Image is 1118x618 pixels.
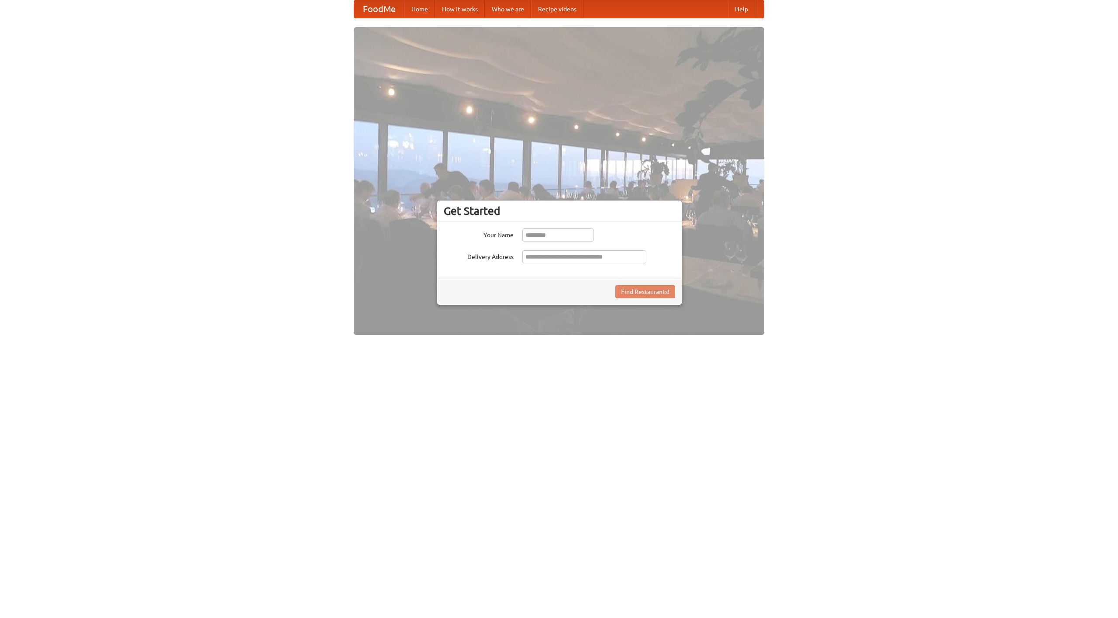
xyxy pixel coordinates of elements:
label: Your Name [444,228,514,239]
a: How it works [435,0,485,18]
label: Delivery Address [444,250,514,261]
h3: Get Started [444,204,675,218]
a: Recipe videos [531,0,583,18]
a: Who we are [485,0,531,18]
button: Find Restaurants! [615,285,675,298]
a: Home [404,0,435,18]
a: FoodMe [354,0,404,18]
a: Help [728,0,755,18]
